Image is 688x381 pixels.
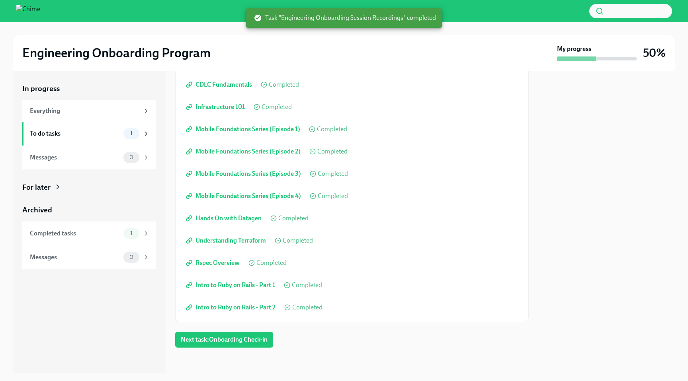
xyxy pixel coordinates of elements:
[182,144,306,159] a: Mobile Foundations Series (Episode 2)
[125,154,138,160] span: 0
[125,130,137,136] span: 1
[22,182,156,192] a: For later
[278,215,309,222] span: Completed
[22,100,156,122] a: Everything
[283,237,313,244] span: Completed
[188,148,301,156] span: Mobile Foundations Series (Episode 2)
[30,107,139,115] div: Everything
[182,121,306,137] a: Mobile Foundations Series (Episode 1)
[16,5,40,17] img: Chime
[188,237,266,245] span: Understanding Terraform
[22,84,156,94] a: In progress
[188,214,262,222] span: Hands On with Datagen
[22,245,156,269] a: Messages0
[125,254,138,260] span: 0
[254,14,436,22] span: Task "Engineering Onboarding Session Recordings" completed
[30,253,120,262] div: Messages
[182,210,267,226] a: Hands On with Datagen
[188,303,276,311] span: Intro to Ruby on Rails - Part 2
[317,148,348,155] span: Completed
[22,205,156,215] a: Archived
[256,260,287,266] span: Completed
[262,104,292,110] span: Completed
[182,299,281,315] a: Intro to Ruby on Rails - Part 2
[292,282,322,288] span: Completed
[182,77,258,93] a: CDLC Fundamentals
[22,222,156,245] a: Completed tasks1
[643,46,666,60] h3: 50%
[182,255,245,271] a: Rspec Overview
[175,332,273,348] button: Next task:Onboarding Check-in
[188,192,301,200] span: Mobile Foundations Series (Episode 4)
[188,281,275,289] span: Intro to Ruby on Rails - Part 1
[188,81,252,89] span: CDLC Fundamentals
[188,125,300,133] span: Mobile Foundations Series (Episode 1)
[22,45,211,61] h2: Engineering Onboarding Program
[30,153,120,162] div: Messages
[317,126,347,132] span: Completed
[22,122,156,146] a: To do tasks1
[125,230,137,236] span: 1
[318,171,348,177] span: Completed
[30,129,120,138] div: To do tasks
[182,166,307,182] a: Mobile Foundations Series (Episode 3)
[318,193,348,199] span: Completed
[188,103,245,111] span: Infrastructure 101
[182,188,307,204] a: Mobile Foundations Series (Episode 4)
[557,45,591,53] strong: My progress
[182,233,272,249] a: Understanding Terraform
[22,146,156,169] a: Messages0
[188,170,301,178] span: Mobile Foundations Series (Episode 3)
[30,229,120,238] div: Completed tasks
[292,304,322,311] span: Completed
[182,99,250,115] a: Infrastructure 101
[269,82,299,88] span: Completed
[182,277,281,293] a: Intro to Ruby on Rails - Part 1
[188,259,240,267] span: Rspec Overview
[181,336,268,344] span: Next task : Onboarding Check-in
[22,182,51,192] div: For later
